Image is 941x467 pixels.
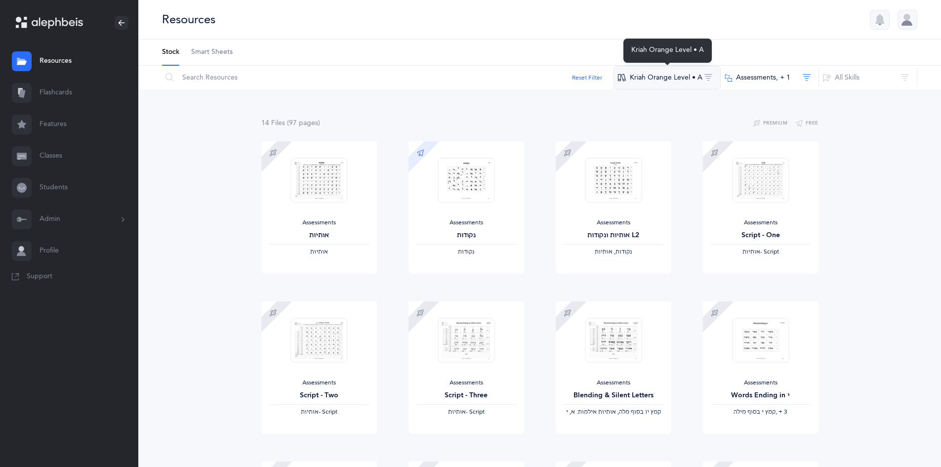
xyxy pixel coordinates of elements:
[711,230,811,241] div: Script - One
[732,158,789,203] img: Test_Form_-_%D7%90%D7%95%D7%AA%D7%99%D7%95%D7%AA_-Script_thumbnail_1703785823.png
[162,11,215,28] div: Resources
[564,230,663,241] div: אותיות ונקודות L2
[416,408,516,416] div: - Script
[564,219,663,227] div: Assessments
[448,408,466,415] span: ‫אותיות‬
[282,119,285,127] span: s
[290,158,347,203] img: Test_Form_-_%D7%90%D7%95%D7%AA%D7%99%D7%95%D7%AA_thumbnail_1703568131.png
[269,230,369,241] div: אותיות
[301,408,319,415] span: ‫אותיות‬
[191,47,233,57] span: Smart Sheets
[416,219,516,227] div: Assessments
[269,408,369,416] div: - Script
[623,39,712,63] div: Kriah Orange Level • A
[287,119,320,127] span: (97 page )
[438,318,494,363] img: Test_Form_-_Blended_Endings_and_Silent_Letters-_Script_thumbnail_1703785830.png
[795,118,818,129] button: Free
[261,119,285,127] span: 14 File
[269,390,369,401] div: Script - Two
[818,66,917,89] button: All Skills
[416,230,516,241] div: נקודות
[585,158,642,203] img: Test_Form_-_%D7%90%D7%95%D7%AA%D7%99%D7%95%D7%AA_%D7%95%D7%A0%D7%A7%D7%95%D7%93%D7%95%D7%AA_L2_th...
[290,318,347,363] img: Test_Form_-_%D7%90%D7%95%D7%AA%D7%99%D7%95%D7%AA_%D7%95%D7%A0%D7%A7%D7%95%D7%93%D7%95%D7%AA_L2_Sc...
[711,408,811,416] div: ‪, + 3‬
[310,248,328,255] span: ‫אותיות‬
[269,219,369,227] div: Assessments
[711,379,811,387] div: Assessments
[711,248,811,256] div: - Script
[564,390,663,401] div: Blending & Silent Letters
[416,379,516,387] div: Assessments
[734,408,776,415] span: ‫קמץ י בסוף מילה‬
[269,379,369,387] div: Assessments
[614,66,721,89] button: Kriah Orange Level • A
[162,66,614,89] input: Search Resources
[416,390,516,401] div: Script - Three
[595,248,632,255] span: ‫נקודות, אותיות‬
[585,318,642,363] img: Test_Form_-_Blended_Endings_and_Silent_Letters_thumbnail_1703555235.png
[732,318,789,363] img: Test_Form_-_Words_Ending_in_Yud_thumbnail_1683462364.png
[572,73,602,82] button: Reset Filter
[458,248,474,255] span: ‫נקודות‬
[711,219,811,227] div: Assessments
[438,158,494,203] img: Test_Form_-_%D7%A0%D7%A7%D7%95%D7%93%D7%95%D7%AA_thumbnail_1703568348.png
[315,119,318,127] span: s
[742,248,760,255] span: ‫אותיות‬
[720,66,819,89] button: Assessments‪, + 1‬
[566,408,661,415] span: ‫קמץ יו בסוף מלה, אותיות אילמות: א, י‬
[564,379,663,387] div: Assessments
[27,272,52,282] span: Support
[711,390,811,401] div: Words Ending in י
[753,118,787,129] button: Premium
